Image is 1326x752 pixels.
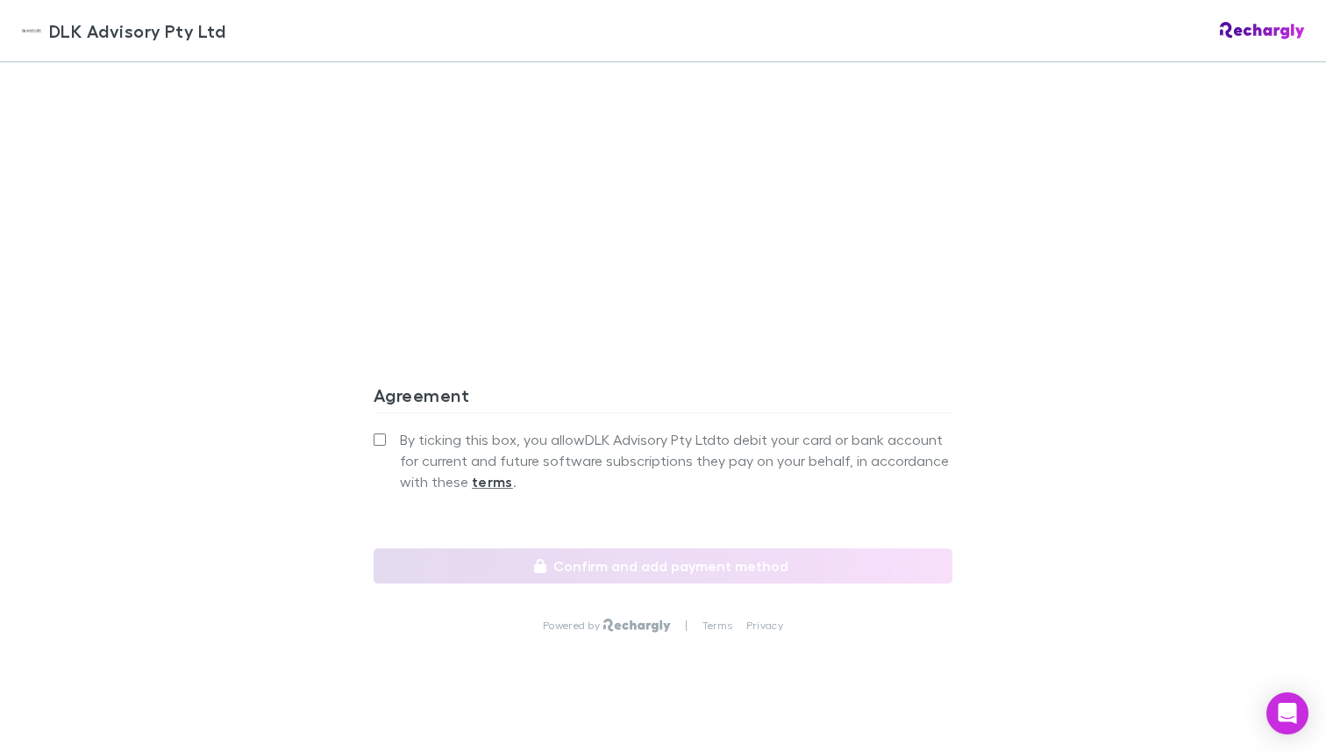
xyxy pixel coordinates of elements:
img: Rechargly Logo [603,619,671,633]
h3: Agreement [374,384,952,412]
a: Privacy [746,619,783,633]
span: DLK Advisory Pty Ltd [49,18,225,44]
span: By ticking this box, you allow DLK Advisory Pty Ltd to debit your card or bank account for curren... [400,429,952,492]
strong: terms [472,473,513,491]
div: Open Intercom Messenger [1266,692,1308,734]
p: | [685,619,688,633]
button: Confirm and add payment method [374,548,952,584]
img: Rechargly Logo [1220,22,1305,39]
a: Terms [702,619,732,633]
img: DLK Advisory Pty Ltd's Logo [21,20,42,41]
p: Powered by [543,619,603,633]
